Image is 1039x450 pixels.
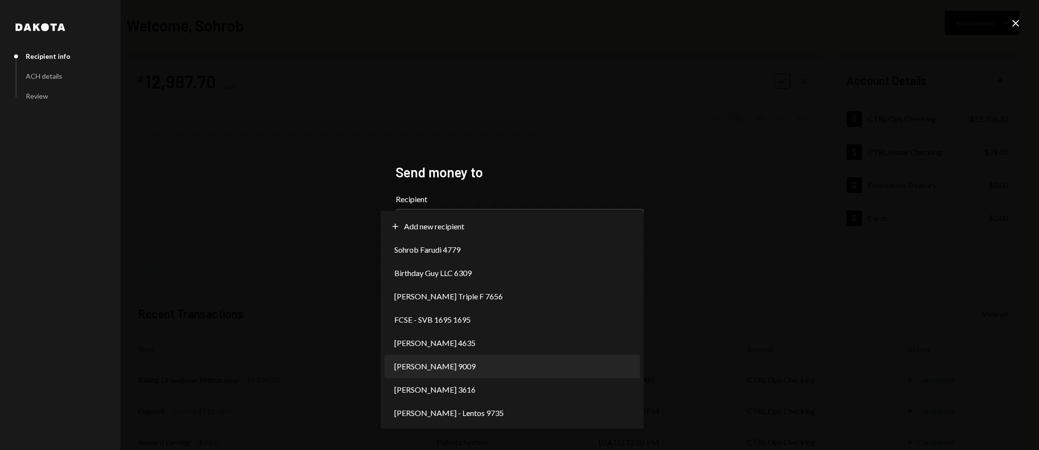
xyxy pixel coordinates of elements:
[394,267,472,279] span: Birthday Guy LLC 6309
[394,291,503,302] span: [PERSON_NAME] Triple F 7656
[394,244,460,256] span: Sohrob Farudi 4779
[394,384,475,396] span: [PERSON_NAME] 3616
[26,72,62,80] div: ACH details
[394,361,475,372] span: [PERSON_NAME] 9009
[404,221,464,232] span: Add new recipient
[26,52,70,60] div: Recipient info
[26,92,48,100] div: Review
[394,337,475,349] span: [PERSON_NAME] 4635
[394,314,471,326] span: FCSE - SVB 1695 1695
[396,163,644,182] h2: Send money to
[396,209,644,236] button: Recipient
[394,407,504,419] span: [PERSON_NAME] - Lentos 9735
[396,193,644,205] label: Recipient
